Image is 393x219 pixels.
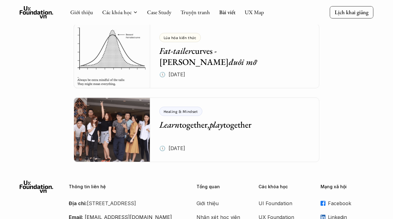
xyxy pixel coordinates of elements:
p: Các khóa học [259,184,311,189]
strong: Địa chỉ: [69,200,87,206]
p: 🕔 [DATE] [159,70,185,79]
a: Các khóa học [102,9,132,16]
h5: together, together [159,119,301,130]
em: play [209,119,223,130]
p: Healing & Mindset [164,109,198,113]
em: Learn [159,119,179,130]
a: UX Map [245,9,264,16]
p: Lịch khai giảng [335,9,368,16]
p: 🕔 [DATE] [159,144,185,153]
a: Healing & MindsetLearntogether,playtogether🕔 [DATE] [74,98,319,162]
h5: curves - [PERSON_NAME] [159,45,301,68]
a: Giới thiệu [196,199,246,208]
a: Truyện tranh [181,9,210,16]
p: Facebook [328,199,373,208]
em: Fat-tailer [159,45,192,56]
a: UI Foundation [259,199,308,208]
a: Giới thiệu [70,9,93,16]
em: đuôi mỡ [229,56,257,67]
a: Lúa hóa kiến thứcFat-tailercurves - [PERSON_NAME]đuôi mỡ🕔 [DATE] [74,24,319,88]
a: Bài viết [219,9,235,16]
a: Case Study [147,9,171,16]
p: Lúa hóa kiến thức [164,35,196,40]
p: Tổng quan [196,184,249,189]
a: Lịch khai giảng [330,6,373,18]
p: Mạng xã hội [321,184,373,189]
a: Facebook [321,199,373,208]
p: [STREET_ADDRESS] [69,199,181,208]
p: Thông tin liên hệ [69,184,181,189]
